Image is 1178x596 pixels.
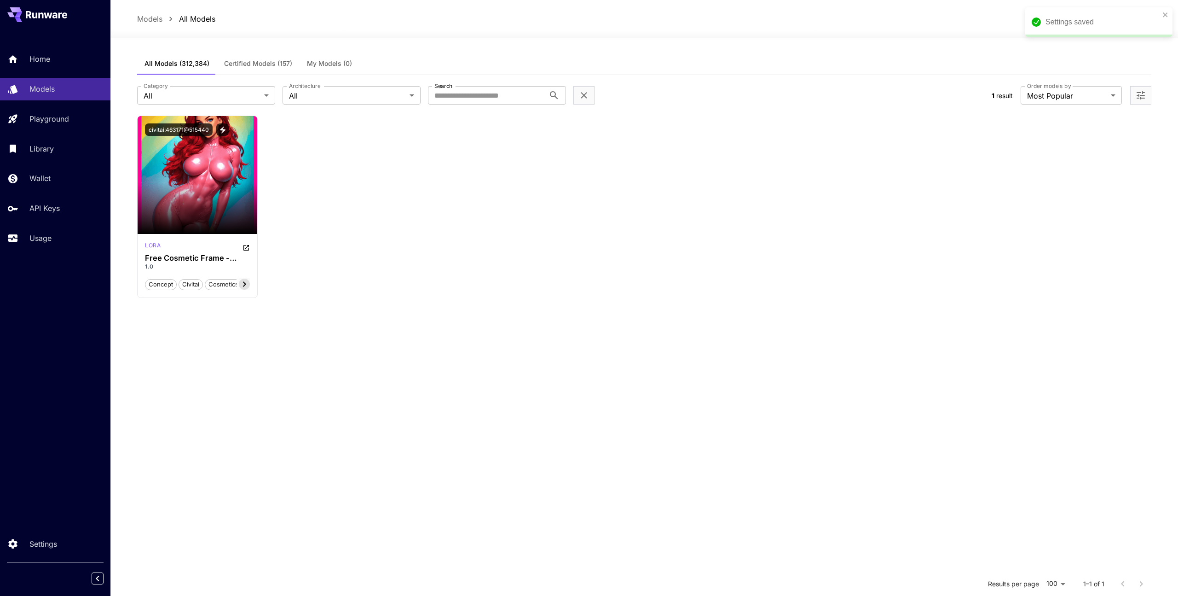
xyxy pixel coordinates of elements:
[434,82,452,90] label: Search
[1083,579,1104,589] p: 1–1 of 1
[289,90,406,101] span: All
[307,59,352,68] span: My Models (0)
[145,263,250,271] p: 1.0
[243,241,250,252] button: Open in CivitAI
[145,254,250,263] h3: Free Cosmetic Frame - Civitai Decoration Alternative [Pony]
[98,570,110,587] div: Collapse sidebar
[224,59,292,68] span: Certified Models (157)
[145,241,161,252] div: Pony
[137,13,162,24] a: Models
[988,579,1039,589] p: Results per page
[144,90,260,101] span: All
[179,280,202,289] span: civitai
[145,280,176,289] span: concept
[578,90,589,101] button: Clear filters (1)
[1027,90,1107,101] span: Most Popular
[1162,11,1169,18] button: close
[205,280,242,289] span: cosmetics
[992,92,994,99] span: 1
[145,123,213,136] button: civitai:463171@515440
[29,53,50,64] p: Home
[29,113,69,124] p: Playground
[145,241,161,250] p: lora
[29,203,60,214] p: API Keys
[29,143,54,154] p: Library
[29,173,51,184] p: Wallet
[1135,90,1146,101] button: Open more filters
[996,92,1013,99] span: result
[137,13,215,24] nav: breadcrumb
[216,123,229,136] button: View trigger words
[145,278,177,290] button: concept
[1043,577,1068,590] div: 100
[29,83,55,94] p: Models
[144,59,209,68] span: All Models (312,384)
[179,278,203,290] button: civitai
[289,82,320,90] label: Architecture
[29,538,57,549] p: Settings
[1045,17,1160,28] div: Settings saved
[92,573,104,584] button: Collapse sidebar
[179,13,215,24] a: All Models
[144,82,168,90] label: Category
[29,233,52,244] p: Usage
[1027,82,1071,90] label: Order models by
[205,278,242,290] button: cosmetics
